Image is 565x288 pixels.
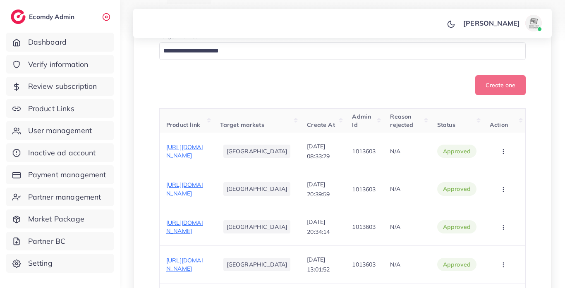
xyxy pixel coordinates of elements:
[390,148,400,155] span: N/A
[29,13,77,21] h2: Ecomdy Admin
[6,209,114,228] a: Market Package
[307,255,339,274] p: [DATE] 13:01:52
[437,121,455,129] span: Status
[307,121,335,129] span: Create At
[223,258,291,271] li: [GEOGRAPHIC_DATA]
[352,184,376,194] p: 1013603
[463,18,520,28] p: [PERSON_NAME]
[390,185,400,193] span: N/A
[28,192,101,202] span: Partner management
[6,121,114,140] a: User management
[11,10,77,24] a: logoEcomdy Admin
[307,217,339,237] p: [DATE] 20:34:14
[28,59,89,70] span: Verify information
[159,42,526,60] div: Search for option
[352,222,376,232] p: 1013603
[166,121,200,129] span: Product link
[525,15,542,31] img: avatar
[28,258,53,269] span: Setting
[443,223,471,231] span: approved
[166,181,203,197] span: [URL][DOMAIN_NAME]
[390,261,400,268] span: N/A
[352,113,371,129] span: Admin Id
[307,179,339,199] p: [DATE] 20:39:59
[28,81,97,92] span: Review subscription
[443,260,471,269] span: approved
[28,148,96,158] span: Inactive ad account
[166,143,203,159] span: [URL][DOMAIN_NAME]
[223,182,291,195] li: [GEOGRAPHIC_DATA]
[6,188,114,207] a: Partner management
[352,146,376,156] p: 1013603
[390,223,400,231] span: N/A
[6,232,114,251] a: Partner BC
[459,15,545,31] a: [PERSON_NAME]avatar
[11,10,26,24] img: logo
[28,169,106,180] span: Payment management
[6,143,114,162] a: Inactive ad account
[28,37,67,48] span: Dashboard
[28,125,92,136] span: User management
[28,214,84,224] span: Market Package
[490,121,508,129] span: Action
[6,77,114,96] a: Review subscription
[166,219,203,235] span: [URL][DOMAIN_NAME]
[6,254,114,273] a: Setting
[307,141,339,161] p: [DATE] 08:33:29
[160,45,515,57] input: Search for option
[6,33,114,52] a: Dashboard
[475,75,526,95] button: Create one
[443,185,471,193] span: approved
[352,259,376,269] p: 1013603
[6,55,114,74] a: Verify information
[6,165,114,184] a: Payment management
[223,220,291,233] li: [GEOGRAPHIC_DATA]
[6,99,114,118] a: Product Links
[28,236,66,247] span: Partner BC
[220,121,264,129] span: Target markets
[390,113,413,129] span: Reason rejected
[223,145,291,158] li: [GEOGRAPHIC_DATA]
[166,257,203,272] span: [URL][DOMAIN_NAME]
[443,147,471,155] span: approved
[28,103,74,114] span: Product Links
